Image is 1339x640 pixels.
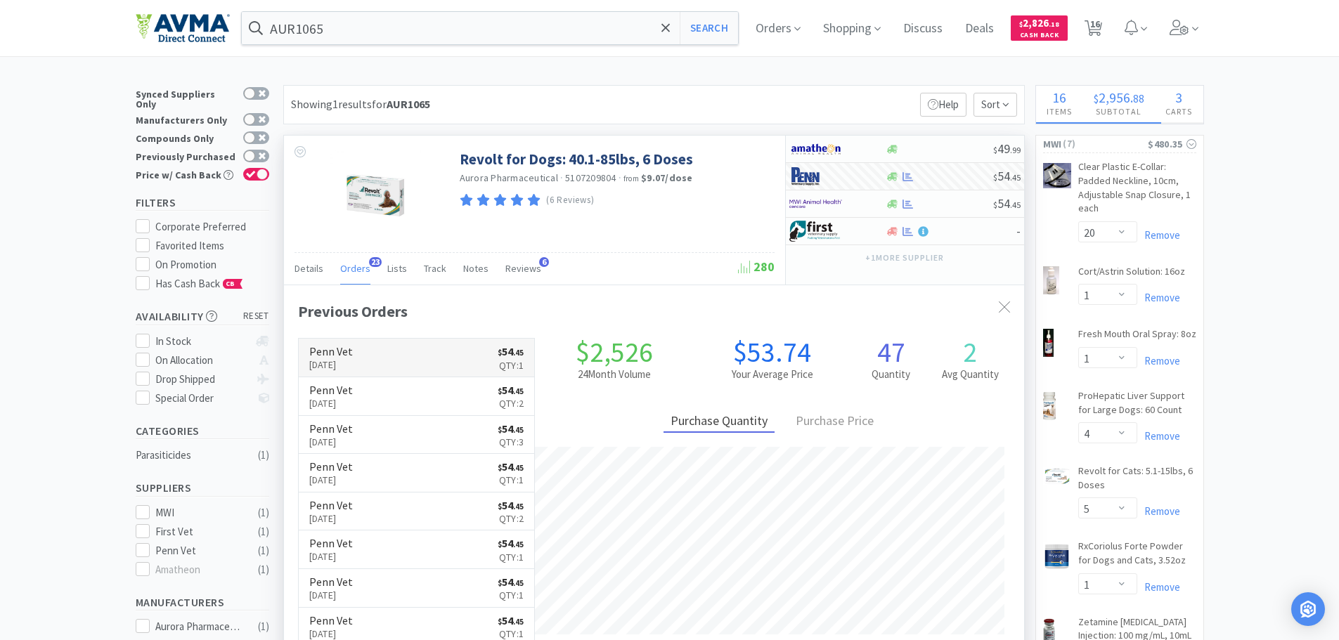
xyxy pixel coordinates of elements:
[1099,89,1130,106] span: 2,956
[993,145,997,155] span: $
[680,12,738,44] button: Search
[898,22,948,35] a: Discuss
[498,459,524,474] span: 54
[1137,228,1180,242] a: Remove
[993,141,1021,157] span: 49
[291,96,430,114] div: Showing 1 results
[1043,163,1071,188] img: da0cf391ce4541d899496bde25215f0f_6780.png
[1049,20,1059,29] span: . 18
[258,618,269,635] div: ( 1 )
[136,447,250,464] div: Parasiticides
[155,504,242,521] div: MWI
[1010,200,1021,210] span: . 45
[1016,223,1021,239] span: -
[299,416,535,455] a: Penn Vet[DATE]$54.45Qty:3
[258,561,269,578] div: ( 1 )
[513,578,524,588] span: . 45
[155,390,249,407] div: Special Order
[136,113,236,125] div: Manufacturers Only
[498,549,524,565] p: Qty: 1
[1137,291,1180,304] a: Remove
[1043,329,1054,357] img: 83f67f938a2a4292aff78df7c348da4b_7957.png
[993,200,997,210] span: $
[309,587,353,603] p: [DATE]
[498,575,524,589] span: 54
[136,150,236,162] div: Previously Purchased
[1082,91,1155,105] div: .
[387,262,407,275] span: Lists
[369,257,382,267] span: 23
[460,150,693,169] a: Revolt for Dogs: 40.1-85lbs, 6 Doses
[1175,89,1182,106] span: 3
[931,366,1010,383] h2: Avg Quantity
[309,396,353,411] p: [DATE]
[298,299,1010,324] div: Previous Orders
[641,171,693,184] strong: $9.07 / dose
[535,366,693,383] h2: 24 Month Volume
[498,463,502,473] span: $
[513,386,524,396] span: . 45
[309,537,353,549] h6: Penn Vet
[155,256,269,273] div: On Promotion
[539,257,549,267] span: 6
[1019,16,1059,30] span: 2,826
[136,195,269,211] h5: Filters
[498,587,524,603] p: Qty: 1
[513,617,524,627] span: . 45
[498,498,524,512] span: 54
[299,339,535,377] a: Penn Vet[DATE]$54.45Qty:1
[789,166,842,187] img: e1133ece90fa4a959c5ae41b0808c578_9.png
[498,344,524,358] span: 54
[309,423,353,434] h6: Penn Vet
[309,357,353,372] p: [DATE]
[1148,136,1196,152] div: $480.35
[309,576,353,587] h6: Penn Vet
[155,371,249,388] div: Drop Shipped
[931,338,1010,366] h1: 2
[387,97,430,111] strong: AUR1065
[1094,91,1099,105] span: $
[959,22,1000,35] a: Deals
[340,262,370,275] span: Orders
[858,248,950,268] button: +1more supplier
[1078,540,1196,573] a: RxCoriolus Forte Powder for Dogs and Cats, 3.52oz
[1137,354,1180,367] a: Remove
[993,172,997,183] span: $
[155,237,269,254] div: Favorited Items
[498,396,524,411] p: Qty: 2
[372,97,430,111] span: for
[505,262,541,275] span: Reviews
[498,502,502,511] span: $
[1061,137,1148,151] span: ( 7 )
[498,617,502,627] span: $
[1078,327,1196,347] a: Fresh Mouth Oral Spray: 8oz
[155,333,249,350] div: In Stock
[789,411,881,433] div: Purchase Price
[498,536,524,550] span: 54
[498,434,524,450] p: Qty: 3
[1043,136,1062,152] span: MWI
[155,523,242,540] div: First Vet
[973,93,1017,117] span: Sort
[1133,91,1144,105] span: 88
[309,472,353,488] p: [DATE]
[424,262,446,275] span: Track
[513,502,524,511] span: . 45
[1137,580,1180,594] a: Remove
[1052,89,1066,106] span: 16
[299,492,535,531] a: Penn Vet[DATE]$54.45Qty:2
[619,171,621,184] span: ·
[1043,467,1071,485] img: 49dcf898fcbc499fbc761f3d8d2f59f7_583440.png
[513,348,524,358] span: . 45
[851,338,931,366] h1: 47
[920,93,966,117] p: Help
[1078,389,1196,422] a: ProHepatic Liver Support for Large Dogs: 60 Count
[1155,105,1203,118] h4: Carts
[664,411,775,433] div: Purchase Quantity
[330,150,421,241] img: 1199786b1a0547ea951050169410c55f_328157.jpeg
[309,384,353,396] h6: Penn Vet
[136,168,236,180] div: Price w/ Cash Back
[295,262,323,275] span: Details
[309,615,353,626] h6: Penn Vet
[498,613,524,627] span: 54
